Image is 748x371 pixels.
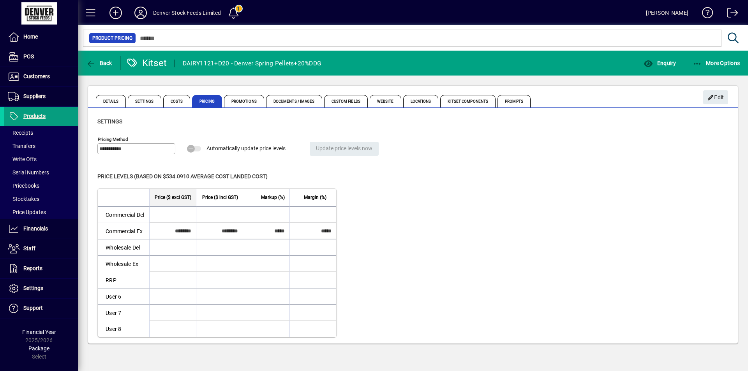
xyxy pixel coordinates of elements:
[153,7,221,19] div: Denver Stock Feeds Limited
[103,6,128,20] button: Add
[97,118,122,125] span: Settings
[691,56,742,70] button: More Options
[4,279,78,298] a: Settings
[98,255,149,272] td: Wholesale Ex
[23,33,38,40] span: Home
[23,225,48,232] span: Financials
[4,27,78,47] a: Home
[707,91,724,104] span: Edit
[703,90,728,104] button: Edit
[84,56,114,70] button: Back
[23,53,34,60] span: POS
[646,7,688,19] div: [PERSON_NAME]
[4,87,78,106] a: Suppliers
[8,209,46,215] span: Price Updates
[98,239,149,255] td: Wholesale Del
[644,60,676,66] span: Enquiry
[23,93,46,99] span: Suppliers
[440,95,496,107] span: Kitset Components
[8,156,37,162] span: Write Offs
[127,57,167,69] div: Kitset
[128,6,153,20] button: Profile
[8,196,39,202] span: Stocktakes
[497,95,531,107] span: Prompts
[4,299,78,318] a: Support
[86,60,112,66] span: Back
[8,130,33,136] span: Receipts
[4,206,78,219] a: Price Updates
[23,73,50,79] span: Customers
[316,142,372,155] span: Update price levels now
[4,139,78,153] a: Transfers
[8,183,39,189] span: Pricebooks
[4,179,78,192] a: Pricebooks
[78,56,121,70] app-page-header-button: Back
[163,95,191,107] span: Costs
[721,2,738,27] a: Logout
[22,329,56,335] span: Financial Year
[183,57,321,70] div: DAIRY1121+D20 - Denver Spring Pellets+20%DDG
[370,95,401,107] span: Website
[97,173,268,179] span: Price levels (based on $534.0910 Average cost landed cost)
[4,219,78,239] a: Financials
[4,166,78,179] a: Serial Numbers
[4,153,78,166] a: Write Offs
[4,239,78,258] a: Staff
[8,143,35,149] span: Transfers
[98,304,149,321] td: User 7
[23,113,46,119] span: Products
[8,169,49,176] span: Serial Numbers
[4,126,78,139] a: Receipts
[4,259,78,278] a: Reports
[304,193,326,202] span: Margin (%)
[4,47,78,67] a: POS
[224,95,264,107] span: Promotions
[206,145,286,151] span: Automatically update price levels
[4,192,78,206] a: Stocktakes
[266,95,322,107] span: Documents / Images
[324,95,368,107] span: Custom Fields
[28,345,49,352] span: Package
[310,142,379,156] button: Update price levels now
[23,285,43,291] span: Settings
[642,56,678,70] button: Enquiry
[4,67,78,86] a: Customers
[98,272,149,288] td: RRP
[403,95,439,107] span: Locations
[23,265,42,271] span: Reports
[98,321,149,337] td: User 8
[23,305,43,311] span: Support
[155,193,191,202] span: Price ($ excl GST)
[98,206,149,223] td: Commercial Del
[92,34,132,42] span: Product Pricing
[98,137,128,142] mat-label: Pricing method
[98,223,149,239] td: Commercial Ex
[261,193,285,202] span: Markup (%)
[23,245,35,251] span: Staff
[693,60,740,66] span: More Options
[96,95,126,107] span: Details
[128,95,161,107] span: Settings
[192,95,222,107] span: Pricing
[98,288,149,304] td: User 6
[696,2,713,27] a: Knowledge Base
[202,193,238,202] span: Price ($ incl GST)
